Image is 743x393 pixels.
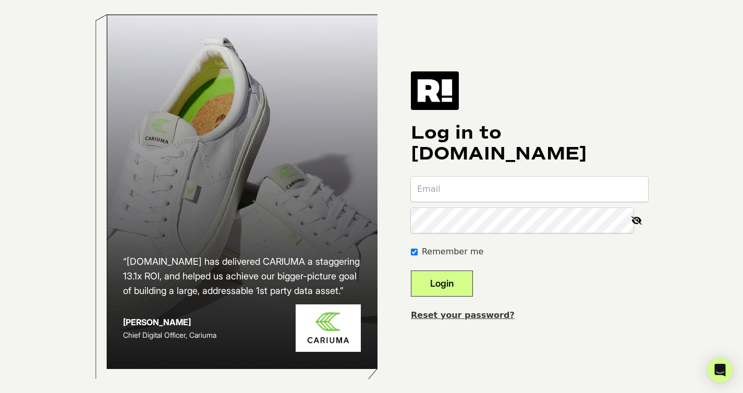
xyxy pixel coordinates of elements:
[296,304,361,352] img: Cariuma
[411,271,473,297] button: Login
[411,122,648,164] h1: Log in to [DOMAIN_NAME]
[411,177,648,202] input: Email
[422,245,483,258] label: Remember me
[123,330,216,339] span: Chief Digital Officer, Cariuma
[123,317,191,327] strong: [PERSON_NAME]
[708,358,733,383] div: Open Intercom Messenger
[411,310,515,320] a: Reset your password?
[411,71,459,110] img: Retention.com
[123,254,361,298] h2: “[DOMAIN_NAME] has delivered CARIUMA a staggering 13.1x ROI, and helped us achieve our bigger-pic...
